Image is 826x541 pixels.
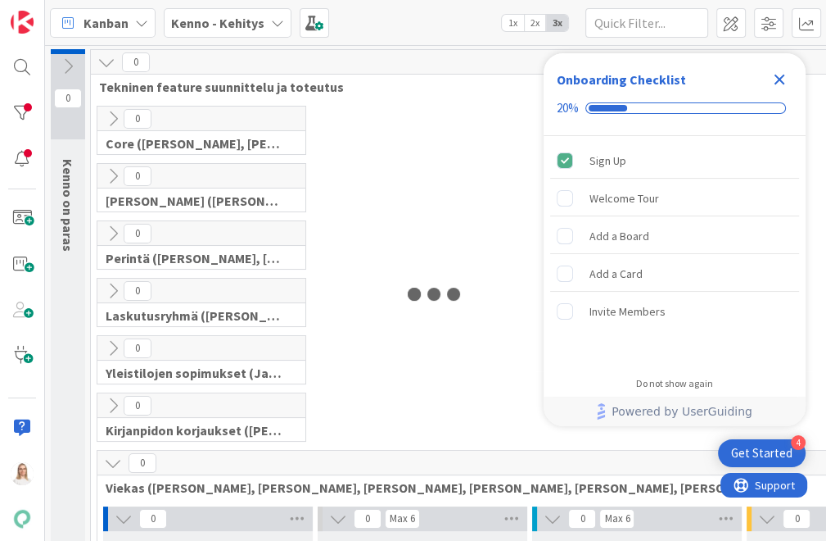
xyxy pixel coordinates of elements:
[731,445,792,461] div: Get Started
[546,15,568,31] span: 3x
[34,2,74,22] span: Support
[550,218,799,254] div: Add a Board is incomplete.
[354,509,381,529] span: 0
[589,226,649,246] div: Add a Board
[124,109,151,129] span: 0
[604,515,630,523] div: Max 6
[550,143,799,179] div: Sign Up is complete.
[544,397,806,426] div: Footer
[589,189,659,208] div: Welcome Tour
[550,180,799,216] div: Welcome Tour is incomplete.
[11,462,34,485] img: SL
[718,439,806,467] div: Open Get Started checklist, remaining modules: 4
[557,101,579,116] div: 20%
[129,453,156,473] span: 0
[124,166,151,186] span: 0
[589,264,643,284] div: Add a Card
[612,402,752,421] span: Powered by UserGuiding
[124,224,151,243] span: 0
[106,422,285,439] span: Kirjanpidon korjaukset (Jussi, JaakkoHä)
[550,293,799,330] div: Invite Members is incomplete.
[636,377,713,390] div: Do not show again
[557,70,686,89] div: Onboarding Checklist
[783,509,810,529] span: 0
[171,15,264,31] b: Kenno - Kehitys
[791,435,806,450] div: 4
[60,159,76,252] span: Kenno on paras
[122,52,150,72] span: 0
[552,397,797,426] a: Powered by UserGuiding
[544,136,806,366] div: Checklist items
[502,15,524,31] span: 1x
[585,8,708,38] input: Quick Filter...
[106,307,285,324] span: Laskutusryhmä (Antti, Keijo)
[124,396,151,416] span: 0
[11,11,34,34] img: Visit kanbanzone.com
[766,66,792,93] div: Close Checklist
[11,507,34,530] img: avatar
[124,339,151,358] span: 0
[544,53,806,426] div: Checklist Container
[568,509,596,529] span: 0
[589,151,626,170] div: Sign Up
[550,256,799,292] div: Add a Card is incomplete.
[589,302,666,321] div: Invite Members
[106,250,285,266] span: Perintä (Jaakko, PetriH, MikkoV, Pasi)
[106,193,285,209] span: Halti (Sebastian, VilleH, Riikka, Antti, MikkoV, PetriH, PetriM)
[139,509,167,529] span: 0
[54,89,82,108] span: 0
[557,101,792,116] div: Checklist progress: 20%
[84,13,129,33] span: Kanban
[524,15,546,31] span: 2x
[124,281,151,301] span: 0
[390,515,415,523] div: Max 6
[106,135,285,152] span: Core (Pasi, Jussi, JaakkoHä, Jyri, Leo, MikkoK, Väinö, MattiH)
[106,365,285,381] span: Yleistilojen sopimukset (Jaakko, VilleP, TommiL, Simo)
